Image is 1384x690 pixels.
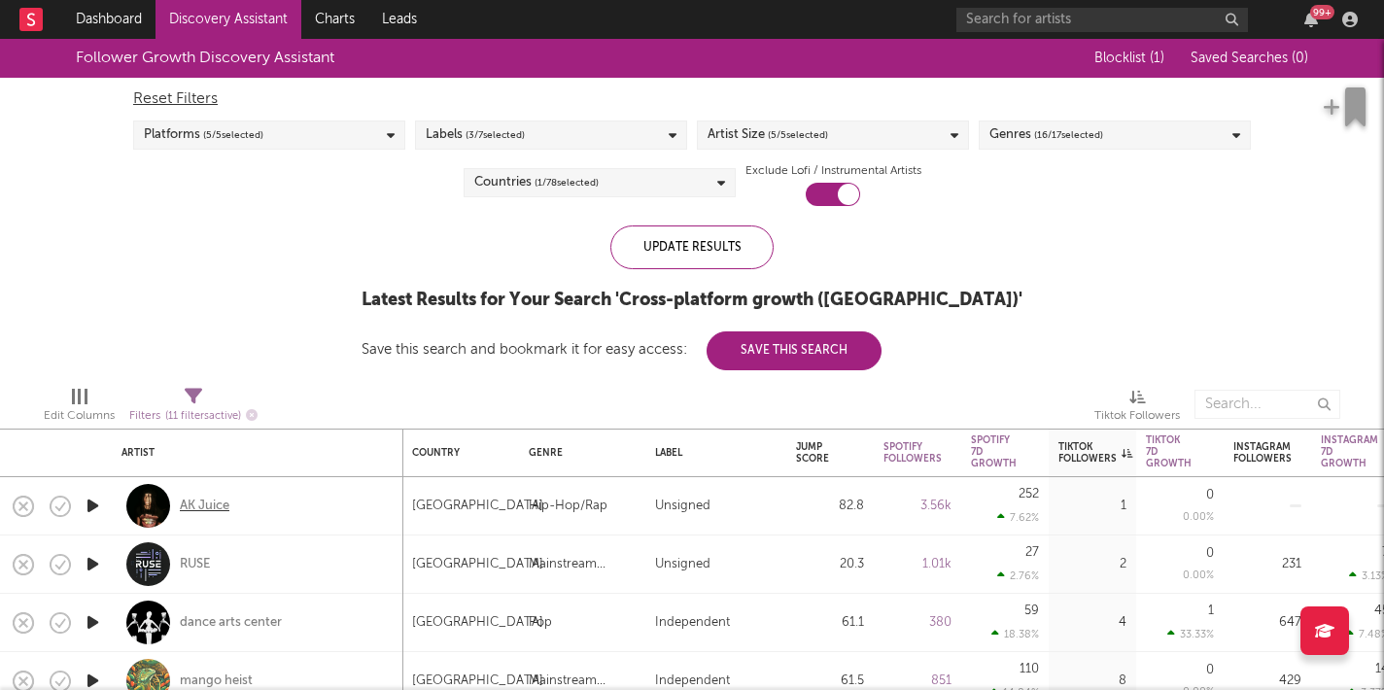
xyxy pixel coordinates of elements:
div: Spotify Followers [883,441,942,465]
div: Unsigned [655,495,710,518]
a: RUSE [180,556,210,573]
div: 252 [1019,488,1039,500]
div: [GEOGRAPHIC_DATA] [412,495,543,518]
div: 0.00 % [1183,512,1214,523]
div: 1.01k [883,553,951,576]
div: 0 [1206,547,1214,560]
span: ( 5 / 5 selected) [203,123,263,147]
div: Artist Size [708,123,828,147]
div: [GEOGRAPHIC_DATA] [412,611,543,635]
div: Countries [474,171,599,194]
div: Artist [121,447,384,459]
input: Search for artists [956,8,1248,32]
button: Save This Search [707,331,882,370]
div: Independent [655,611,730,635]
div: Label [655,447,767,459]
div: Update Results [610,225,774,269]
div: Reset Filters [133,87,1251,111]
div: Genres [989,123,1103,147]
label: Exclude Lofi / Instrumental Artists [745,159,921,183]
span: ( 5 / 5 selected) [768,123,828,147]
div: 4 [1058,611,1126,635]
div: 99 + [1310,5,1334,19]
div: Tiktok Followers [1094,380,1180,436]
div: 231 [1233,553,1301,576]
div: Tiktok 7D Growth [1146,434,1192,469]
div: 2.76 % [997,569,1039,582]
div: Platforms [144,123,263,147]
span: ( 1 / 78 selected) [535,171,599,194]
div: 7.62 % [997,511,1039,524]
div: 61.1 [796,611,864,635]
span: ( 1 ) [1150,52,1164,65]
div: 20.3 [796,553,864,576]
div: Hip-Hop/Rap [529,495,607,518]
div: 110 [1020,663,1039,675]
div: 0.00 % [1183,570,1214,581]
div: Follower Growth Discovery Assistant [76,47,334,70]
div: 59 [1024,604,1039,617]
span: ( 16 / 17 selected) [1034,123,1103,147]
div: Edit Columns [44,404,115,428]
div: Save this search and bookmark it for easy access: [362,342,882,357]
div: 0 [1206,664,1214,676]
div: Filters [129,404,258,429]
span: Blocklist [1094,52,1164,65]
a: mango heist [180,673,253,690]
div: 18.38 % [991,628,1039,640]
div: Latest Results for Your Search ' Cross-platform growth ([GEOGRAPHIC_DATA]) ' [362,289,1022,312]
span: ( 3 / 7 selected) [466,123,525,147]
div: 33.33 % [1167,628,1214,640]
div: Tiktok Followers [1058,441,1132,465]
div: Jump Score [796,441,835,465]
div: 1 [1058,495,1126,518]
div: 27 [1025,546,1039,559]
span: Saved Searches [1191,52,1308,65]
div: Country [412,447,500,459]
div: Tiktok Followers [1094,404,1180,428]
div: Mainstream Electronic [529,553,636,576]
span: ( 0 ) [1292,52,1308,65]
div: Instagram Followers [1233,441,1292,465]
div: Unsigned [655,553,710,576]
div: 3.56k [883,495,951,518]
div: 0 [1206,489,1214,501]
button: 99+ [1304,12,1318,27]
div: 1 [1208,604,1214,617]
div: [GEOGRAPHIC_DATA] [412,553,543,576]
div: 2 [1058,553,1126,576]
div: Pop [529,611,552,635]
a: dance arts center [180,614,282,632]
div: 380 [883,611,951,635]
div: Instagram 7D Growth [1321,434,1378,469]
input: Search... [1194,390,1340,419]
div: 82.8 [796,495,864,518]
div: Labels [426,123,525,147]
div: Genre [529,447,626,459]
span: ( 11 filters active) [165,411,241,422]
div: Filters(11 filters active) [129,380,258,436]
div: 647 [1233,611,1301,635]
button: Saved Searches (0) [1185,51,1308,66]
div: Spotify 7D Growth [971,434,1017,469]
div: Edit Columns [44,380,115,436]
a: AK Juice [180,498,229,515]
